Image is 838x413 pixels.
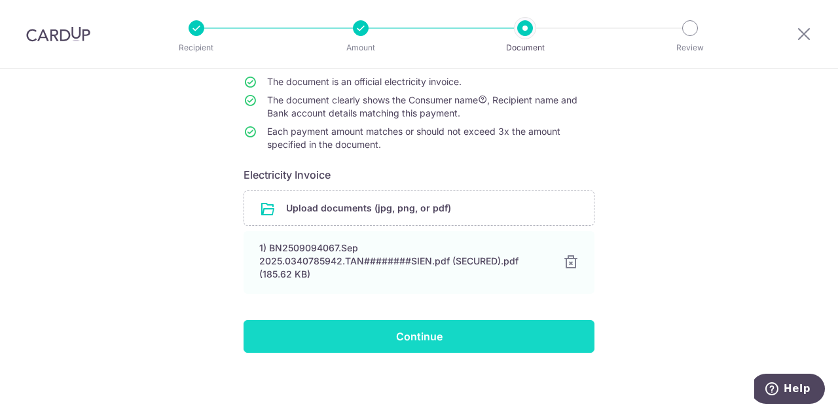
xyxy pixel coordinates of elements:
[244,190,594,226] div: Upload documents (jpg, png, or pdf)
[244,167,594,183] h6: Electricity Invoice
[267,94,577,118] span: The document clearly shows the Consumer name , Recipient name and Bank account details matching t...
[259,242,547,281] div: 1) BN2509094067.Sep 2025.0340785942.TAN########SIEN.pdf (SECURED).pdf (185.62 KB)
[267,126,560,150] span: Each payment amount matches or should not exceed 3x the amount specified in the document.
[642,41,738,54] p: Review
[477,41,574,54] p: Document
[754,374,825,406] iframe: Opens a widget where you can find more information
[312,41,409,54] p: Amount
[267,76,462,87] span: The document is an official electricity invoice.
[148,41,245,54] p: Recipient
[26,26,90,42] img: CardUp
[244,320,594,353] input: Continue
